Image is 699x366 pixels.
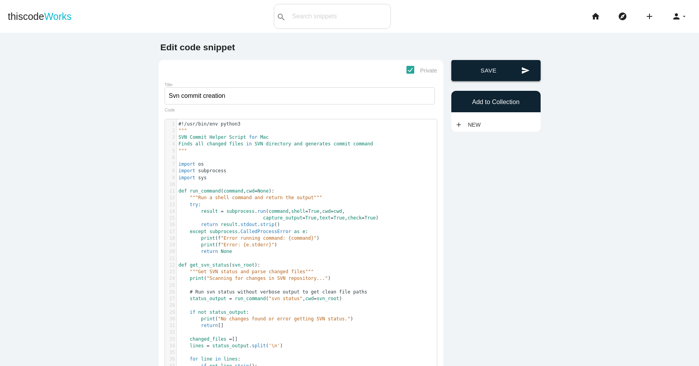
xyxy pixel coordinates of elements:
span: lines [190,343,204,348]
div: 14 [165,208,176,215]
span: text [319,215,331,221]
span: cwd [334,209,342,214]
span: "Error running command: {command}" [221,235,317,241]
span: import [179,175,195,180]
span: os [198,161,204,167]
div: 36 [165,356,176,362]
span: try [190,202,198,207]
span: for [249,134,257,140]
span: for [190,356,198,362]
span: True [305,215,317,221]
div: 11 [165,188,176,194]
span: import [179,168,195,173]
div: 31 [165,322,176,329]
i: explore [618,4,627,29]
span: : [179,202,201,207]
span: Commit [190,134,206,140]
span: ( ) [179,316,353,322]
span: = [229,296,232,301]
span: result [201,209,218,214]
button: sendSave [451,60,541,81]
i: arrow_drop_down [681,4,687,29]
span: Helper [209,134,226,140]
span: line [201,356,212,362]
span: command [269,209,289,214]
div: 24 [165,275,176,282]
span: command [353,141,373,147]
span: print [201,316,215,322]
span: return [201,222,218,227]
span: lines [224,356,238,362]
span: = [331,215,334,221]
div: 4 [165,141,176,147]
span: except [190,229,206,234]
span: generates [305,141,331,147]
div: 22 [165,262,176,269]
div: 1 [165,121,176,127]
span: subprocess [209,229,238,234]
span: : [179,309,249,315]
span: """ [179,128,187,133]
div: 3 [165,134,176,141]
span: in [246,141,252,147]
span: [] [179,323,224,328]
span: "Scanning for changes in SVN repository..." [207,276,328,281]
a: addNew [455,118,485,132]
span: result [221,222,238,227]
div: 9 [165,175,176,181]
span: files [229,141,243,147]
span: Finds [179,141,193,147]
label: Code [165,108,175,113]
div: 19 [165,242,176,248]
div: 12 [165,194,176,201]
span: not [198,309,207,315]
span: = [331,209,334,214]
span: split [252,343,266,348]
span: svn_root [317,296,339,301]
label: Title [165,82,173,87]
div: 7 [165,161,176,168]
div: 32 [165,329,176,336]
span: """Run a shell command and return the output""" [190,195,322,200]
span: import [179,161,195,167]
span: """ [179,148,187,154]
span: run_command [190,188,220,194]
div: 8 [165,168,176,174]
span: check [348,215,362,221]
span: and [294,141,303,147]
i: search [277,5,286,30]
span: True [308,209,319,214]
span: = [305,209,308,214]
span: stdout [241,222,257,227]
span: ( ) [179,276,331,281]
span: True [364,215,376,221]
span: changed [207,141,227,147]
span: , , ) [179,215,379,221]
span: subprocess [226,209,254,214]
span: all [195,141,204,147]
div: 34 [165,343,176,349]
span: "No changes found or error getting SVN status." [218,316,351,322]
span: Mac [260,134,269,140]
a: thiscodeWorks [8,4,72,29]
span: if [190,309,195,315]
span: ( ) [179,235,319,241]
span: = [314,296,316,301]
div: 21 [165,255,176,262]
span: "Error: {e.stderr}" [221,242,274,248]
div: 33 [165,336,176,343]
span: cwd [322,209,331,214]
div: 6 [165,154,176,161]
span: capture_output [263,215,302,221]
span: #!/usr/bin/env python3 [179,121,241,127]
span: status_output [190,296,226,301]
span: print [201,235,215,241]
span: def [179,262,187,268]
span: commit [334,141,350,147]
div: 30 [165,316,176,322]
span: return [201,249,218,254]
span: Script [229,134,246,140]
span: "svn status" [269,296,303,301]
b: Edit code snippet [160,42,235,52]
span: . ( ) [179,343,283,348]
